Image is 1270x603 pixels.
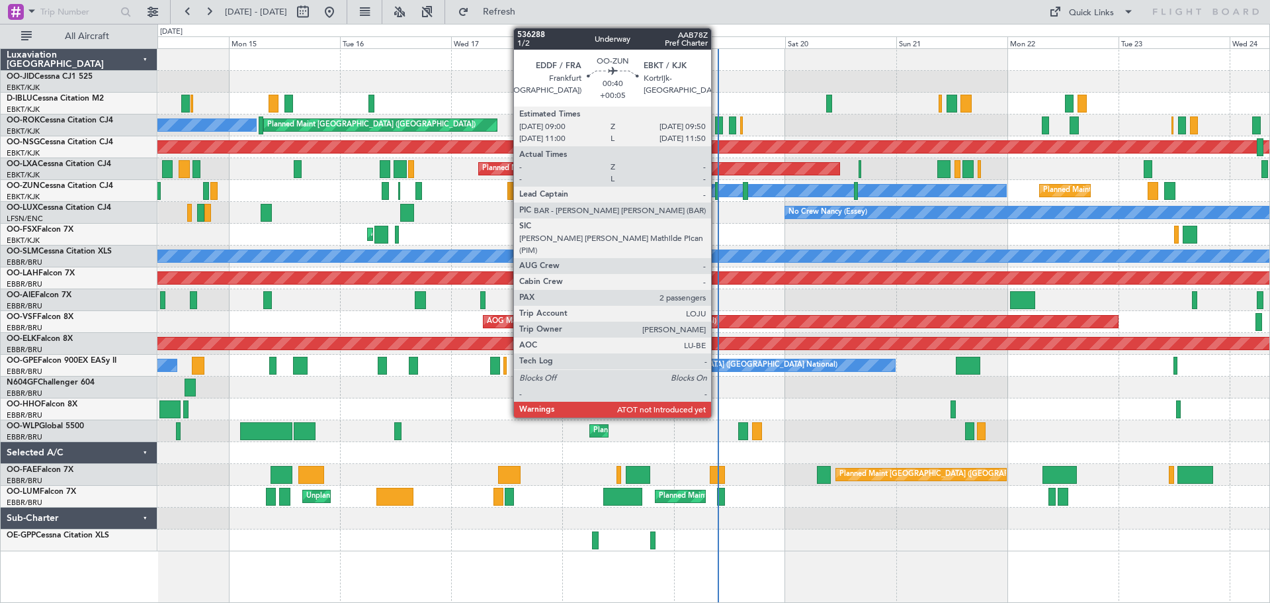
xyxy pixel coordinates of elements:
[593,421,662,441] div: Planned Maint Liege
[785,36,896,48] div: Sat 20
[7,248,112,255] a: OO-SLMCessna Citation XLS
[7,214,43,224] a: LFSN/ENC
[7,357,38,365] span: OO-GPE
[896,36,1007,48] div: Sun 21
[7,400,41,408] span: OO-HHO
[15,26,144,47] button: All Aircraft
[7,95,104,103] a: D-IBLUCessna Citation M2
[1069,7,1114,20] div: Quick Links
[7,73,34,81] span: OO-JID
[7,95,32,103] span: D-IBLU
[482,159,691,179] div: Planned Maint [GEOGRAPHIC_DATA] ([GEOGRAPHIC_DATA])
[7,226,73,234] a: OO-FSXFalcon 7X
[7,532,36,539] span: OE-GPP
[1119,36,1230,48] div: Tue 23
[626,181,649,201] div: Owner
[7,116,40,124] span: OO-ROK
[7,532,109,539] a: OE-GPPCessna Citation XLS
[7,73,93,81] a: OO-JIDCessna CJ1 525
[340,36,451,48] div: Tue 16
[7,126,40,136] a: EBKT/KJK
[7,170,40,180] a: EBKT/KJK
[7,476,42,486] a: EBBR/BRU
[7,204,38,212] span: OO-LUX
[7,432,42,442] a: EBBR/BRU
[7,301,42,311] a: EBBR/BRU
[7,410,42,420] a: EBBR/BRU
[7,182,40,190] span: OO-ZUN
[452,1,531,23] button: Refresh
[7,379,95,387] a: N604GFChallenger 604
[7,291,71,299] a: OO-AIEFalcon 7X
[7,279,42,289] a: EBBR/BRU
[1042,1,1140,23] button: Quick Links
[229,36,340,48] div: Mon 15
[7,313,37,321] span: OO-VSF
[7,422,84,430] a: OO-WLPGlobal 5500
[7,257,42,267] a: EBBR/BRU
[487,312,716,332] div: AOG Maint [GEOGRAPHIC_DATA] ([GEOGRAPHIC_DATA] National)
[7,269,75,277] a: OO-LAHFalcon 7X
[160,26,183,38] div: [DATE]
[788,203,867,222] div: No Crew Nancy (Essey)
[7,345,42,355] a: EBBR/BRU
[7,422,39,430] span: OO-WLP
[7,248,38,255] span: OO-SLM
[7,182,113,190] a: OO-ZUNCessna Citation CJ4
[7,138,113,146] a: OO-NSGCessna Citation CJ4
[7,400,77,408] a: OO-HHOFalcon 8X
[710,115,864,135] div: Planned Maint Kortrijk-[GEOGRAPHIC_DATA]
[616,355,837,375] div: No Crew [GEOGRAPHIC_DATA] ([GEOGRAPHIC_DATA] National)
[451,36,562,48] div: Wed 17
[7,204,111,212] a: OO-LUXCessna Citation CJ4
[7,291,35,299] span: OO-AIE
[40,2,116,22] input: Trip Number
[7,116,113,124] a: OO-ROKCessna Citation CJ4
[7,466,73,474] a: OO-FAEFalcon 7X
[1007,36,1119,48] div: Mon 22
[7,335,36,343] span: OO-ELK
[7,357,116,365] a: OO-GPEFalcon 900EX EASy II
[7,367,42,377] a: EBBR/BRU
[7,269,38,277] span: OO-LAH
[225,6,287,18] span: [DATE] - [DATE]
[7,488,76,496] a: OO-LUMFalcon 7X
[7,335,73,343] a: OO-ELKFalcon 8X
[7,105,40,115] a: EBKT/KJK
[267,115,476,135] div: Planned Maint [GEOGRAPHIC_DATA] ([GEOGRAPHIC_DATA])
[7,192,40,202] a: EBKT/KJK
[7,148,40,158] a: EBKT/KJK
[34,32,140,41] span: All Aircraft
[7,466,37,474] span: OO-FAE
[7,138,40,146] span: OO-NSG
[562,36,673,48] div: Thu 18
[7,160,38,168] span: OO-LXA
[7,226,37,234] span: OO-FSX
[371,224,515,244] div: AOG Maint Kortrijk-[GEOGRAPHIC_DATA]
[596,181,810,201] div: Unplanned Maint [GEOGRAPHIC_DATA]-[GEOGRAPHIC_DATA]
[1043,181,1197,201] div: Planned Maint Kortrijk-[GEOGRAPHIC_DATA]
[839,465,1079,485] div: Planned Maint [GEOGRAPHIC_DATA] ([GEOGRAPHIC_DATA] National)
[472,7,527,17] span: Refresh
[7,389,42,398] a: EBBR/BRU
[7,323,42,333] a: EBBR/BRU
[7,488,40,496] span: OO-LUM
[674,36,785,48] div: Fri 19
[7,236,40,246] a: EBKT/KJK
[659,487,898,506] div: Planned Maint [GEOGRAPHIC_DATA] ([GEOGRAPHIC_DATA] National)
[7,83,40,93] a: EBKT/KJK
[306,487,555,506] div: Unplanned Maint [GEOGRAPHIC_DATA] ([GEOGRAPHIC_DATA] National)
[7,379,38,387] span: N604GF
[7,313,73,321] a: OO-VSFFalcon 8X
[7,498,42,508] a: EBBR/BRU
[7,160,111,168] a: OO-LXACessna Citation CJ4
[118,36,229,48] div: Sun 14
